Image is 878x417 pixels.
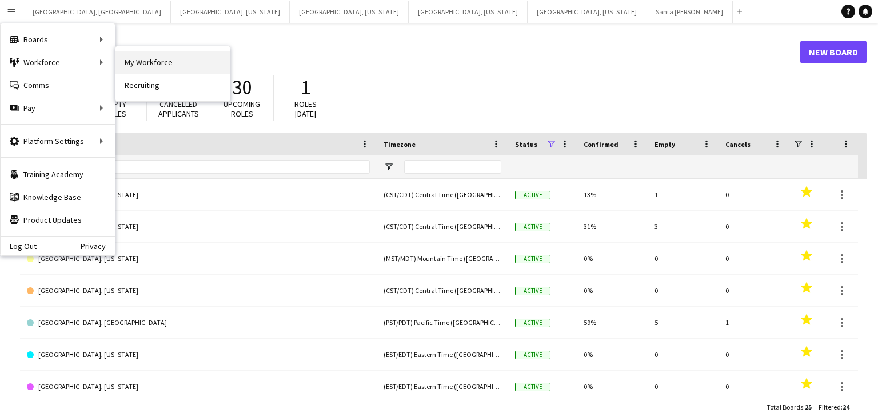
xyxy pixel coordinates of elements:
span: Status [515,140,537,149]
button: [GEOGRAPHIC_DATA], [US_STATE] [528,1,646,23]
a: [GEOGRAPHIC_DATA], [US_STATE] [27,371,370,403]
span: Active [515,383,550,391]
div: (CST/CDT) Central Time ([GEOGRAPHIC_DATA] & [GEOGRAPHIC_DATA]) [377,275,508,306]
a: [GEOGRAPHIC_DATA], [US_STATE] [27,275,370,307]
a: [GEOGRAPHIC_DATA], [GEOGRAPHIC_DATA] [27,307,370,339]
a: [GEOGRAPHIC_DATA], [US_STATE] [27,211,370,243]
button: [GEOGRAPHIC_DATA], [US_STATE] [290,1,409,23]
span: Active [515,255,550,263]
span: Active [515,223,550,231]
span: Active [515,191,550,199]
div: (EST/EDT) Eastern Time ([GEOGRAPHIC_DATA] & [GEOGRAPHIC_DATA]) [377,371,508,402]
div: 1 [648,179,719,210]
div: 0% [577,243,648,274]
span: Active [515,351,550,359]
a: New Board [800,41,867,63]
div: Boards [1,28,115,51]
a: Knowledge Base [1,186,115,209]
a: Recruiting [115,74,230,97]
div: (MST/MDT) Mountain Time ([GEOGRAPHIC_DATA] & [GEOGRAPHIC_DATA]) [377,243,508,274]
div: Workforce [1,51,115,74]
div: 0% [577,339,648,370]
button: [GEOGRAPHIC_DATA], [US_STATE] [171,1,290,23]
span: Roles [DATE] [294,99,317,119]
button: Santa [PERSON_NAME] [646,1,733,23]
a: [GEOGRAPHIC_DATA], [US_STATE] [27,339,370,371]
div: 0 [719,243,789,274]
div: Platform Settings [1,130,115,153]
div: Pay [1,97,115,119]
span: Cancelled applicants [158,99,199,119]
input: Board name Filter Input [47,160,370,174]
div: 0 [719,371,789,402]
span: Cancels [725,140,751,149]
input: Timezone Filter Input [404,160,501,174]
a: Log Out [1,242,37,251]
div: 0 [648,371,719,402]
div: (CST/CDT) Central Time ([GEOGRAPHIC_DATA] & [GEOGRAPHIC_DATA]) [377,179,508,210]
h1: Boards [20,43,800,61]
div: (EST/EDT) Eastern Time ([GEOGRAPHIC_DATA] & [GEOGRAPHIC_DATA]) [377,339,508,370]
a: My Workforce [115,51,230,74]
button: [GEOGRAPHIC_DATA], [GEOGRAPHIC_DATA] [23,1,171,23]
span: 1 [301,75,310,100]
span: Active [515,319,550,327]
div: 31% [577,211,648,242]
span: Confirmed [584,140,618,149]
div: 0% [577,371,648,402]
div: (PST/PDT) Pacific Time ([GEOGRAPHIC_DATA] & [GEOGRAPHIC_DATA]) [377,307,508,338]
button: Open Filter Menu [384,162,394,172]
a: [GEOGRAPHIC_DATA], [US_STATE] [27,179,370,211]
div: 0 [719,211,789,242]
div: 0 [648,243,719,274]
div: 3 [648,211,719,242]
span: 25 [805,403,812,411]
div: 59% [577,307,648,338]
button: [GEOGRAPHIC_DATA], [US_STATE] [409,1,528,23]
div: (CST/CDT) Central Time ([GEOGRAPHIC_DATA] & [GEOGRAPHIC_DATA]) [377,211,508,242]
span: Active [515,287,550,295]
span: Total Boards [767,403,803,411]
span: Filtered [819,403,841,411]
div: 0 [719,275,789,306]
span: Timezone [384,140,416,149]
div: 1 [719,307,789,338]
div: 5 [648,307,719,338]
span: Upcoming roles [224,99,260,119]
a: [GEOGRAPHIC_DATA], [US_STATE] [27,243,370,275]
a: Privacy [81,242,115,251]
div: 0% [577,275,648,306]
span: 30 [232,75,252,100]
div: 0 [648,275,719,306]
div: 0 [719,179,789,210]
div: 13% [577,179,648,210]
a: Comms [1,74,115,97]
span: 24 [843,403,849,411]
a: Training Academy [1,163,115,186]
div: 0 [648,339,719,370]
span: Empty [654,140,675,149]
div: 0 [719,339,789,370]
a: Product Updates [1,209,115,231]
